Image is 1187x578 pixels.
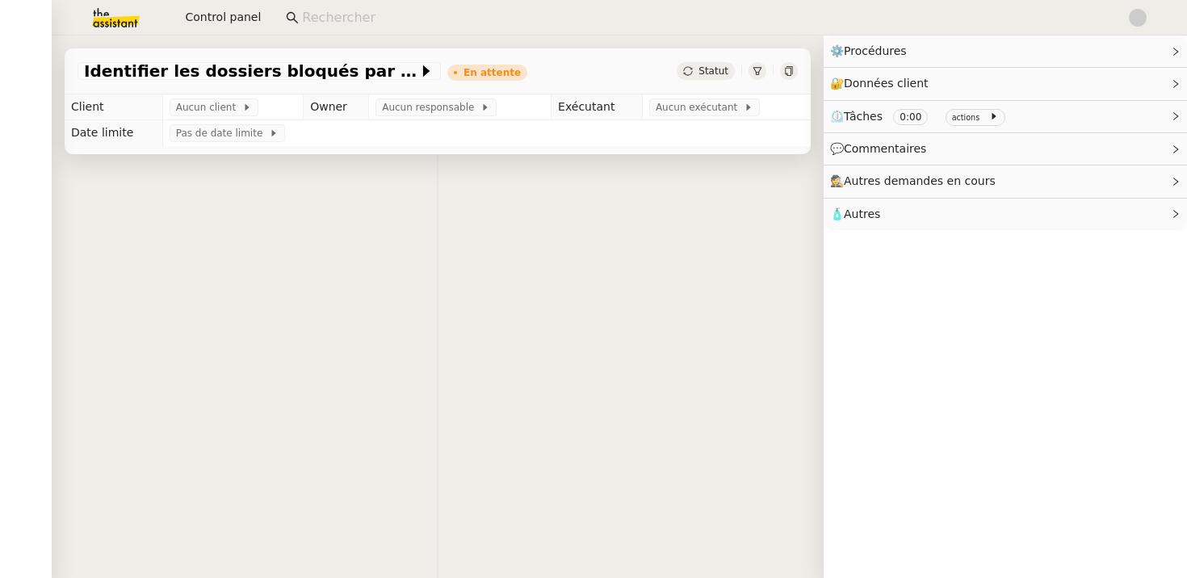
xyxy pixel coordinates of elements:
[302,7,1110,29] input: Rechercher
[65,94,162,120] td: Client
[952,113,980,122] small: actions
[176,125,269,141] span: Pas de date limite
[824,36,1187,67] div: ⚙️Procédures
[698,65,728,77] span: Statut
[844,174,996,187] span: Autres demandes en cours
[552,94,643,120] td: Exécutant
[830,174,1003,187] span: 🕵️
[824,101,1187,132] div: ⏲️Tâches 0:00 actions
[656,99,744,115] span: Aucun exécutant
[65,120,162,146] td: Date limite
[844,142,926,155] span: Commentaires
[176,99,242,115] span: Aucun client
[185,8,261,27] span: Control panel
[824,133,1187,165] div: 💬Commentaires
[463,68,521,77] div: En attente
[830,142,933,155] span: 💬
[304,94,369,120] td: Owner
[830,74,935,93] span: 🔐
[844,110,883,123] span: Tâches
[844,44,907,57] span: Procédures
[824,165,1187,197] div: 🕵️Autres demandes en cours
[824,199,1187,230] div: 🧴Autres
[824,68,1187,99] div: 🔐Données client
[830,42,914,61] span: ⚙️
[844,77,929,90] span: Données client
[844,207,880,220] span: Autres
[830,207,880,220] span: 🧴
[84,63,418,79] span: Identifier les dossiers bloqués par les paiements
[382,99,480,115] span: Aucun responsable
[893,109,928,125] nz-tag: 0:00
[830,110,1012,123] span: ⏲️
[172,6,271,29] button: Control panel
